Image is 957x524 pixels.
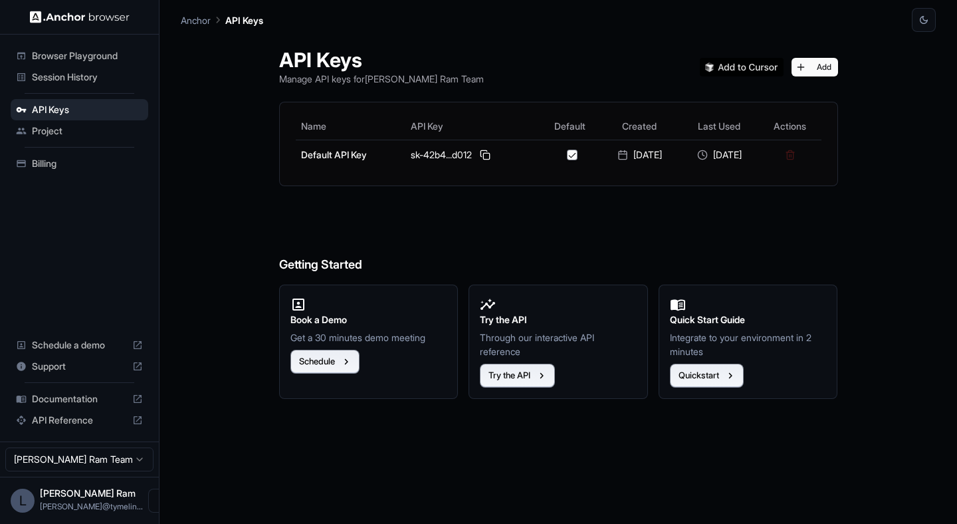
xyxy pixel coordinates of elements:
span: API Keys [32,103,143,116]
h6: Getting Started [279,202,838,275]
span: Billing [32,157,143,170]
p: Manage API keys for [PERSON_NAME] Ram Team [279,72,484,86]
span: API Reference [32,414,127,427]
button: Quickstart [670,364,744,388]
div: Documentation [11,388,148,410]
p: Anchor [181,13,211,27]
span: Lohith Ram [40,487,136,499]
th: Default [540,113,600,140]
span: Schedule a demo [32,338,127,352]
th: Actions [759,113,821,140]
div: L [11,489,35,513]
div: Billing [11,153,148,174]
div: API Keys [11,99,148,120]
th: Created [600,113,680,140]
p: Get a 30 minutes demo meeting [290,330,447,344]
td: Default API Key [296,140,406,170]
div: Session History [11,66,148,88]
p: API Keys [225,13,263,27]
div: API Reference [11,410,148,431]
h2: Book a Demo [290,313,447,327]
div: [DATE] [685,148,754,162]
span: Session History [32,70,143,84]
div: sk-42b4...d012 [411,147,534,163]
span: Support [32,360,127,373]
div: [DATE] [605,148,675,162]
button: Schedule [290,350,360,374]
div: Support [11,356,148,377]
span: Browser Playground [32,49,143,63]
p: Through our interactive API reference [480,330,637,358]
span: Project [32,124,143,138]
div: Browser Playground [11,45,148,66]
button: Try the API [480,364,555,388]
button: Add [792,58,838,76]
nav: breadcrumb [181,13,263,27]
div: Project [11,120,148,142]
span: lohith@tymeline.id [40,501,143,511]
th: Name [296,113,406,140]
img: Add anchorbrowser MCP server to Cursor [700,58,784,76]
button: Copy API key [477,147,493,163]
h1: API Keys [279,48,484,72]
th: Last Used [679,113,759,140]
img: Anchor Logo [30,11,130,23]
button: Open menu [148,489,172,513]
div: Schedule a demo [11,334,148,356]
span: Documentation [32,392,127,406]
h2: Quick Start Guide [670,313,827,327]
th: API Key [405,113,540,140]
p: Integrate to your environment in 2 minutes [670,330,827,358]
h2: Try the API [480,313,637,327]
